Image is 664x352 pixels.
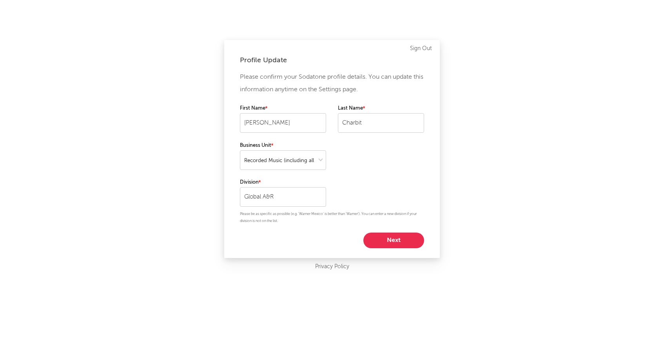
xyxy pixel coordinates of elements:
p: Please be as specific as possible (e.g. 'Warner Mexico' is better than 'Warner'). You can enter a... [240,211,424,225]
label: Last Name [338,104,424,113]
input: Your division [240,187,326,207]
div: Profile Update [240,56,424,65]
label: Division [240,178,326,187]
input: Your first name [240,113,326,133]
input: Your last name [338,113,424,133]
a: Privacy Policy [315,262,349,272]
label: Business Unit [240,141,326,150]
button: Next [363,233,424,248]
a: Sign Out [410,44,432,53]
p: Please confirm your Sodatone profile details. You can update this information anytime on the Sett... [240,71,424,96]
label: First Name [240,104,326,113]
